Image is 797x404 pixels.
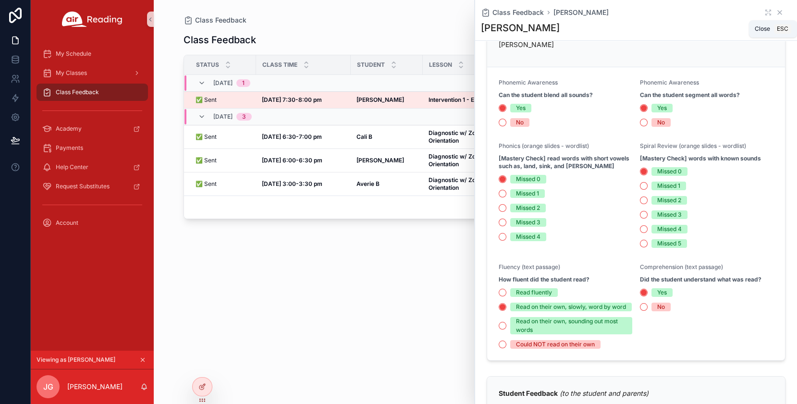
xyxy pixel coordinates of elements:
[499,389,558,397] strong: Student Feedback
[640,79,699,86] span: Phonemic Awareness
[499,39,773,49] p: [PERSON_NAME]
[499,91,593,99] strong: Can the student blend all sounds?
[184,33,256,47] h1: Class Feedback
[37,120,148,137] a: Academy
[560,389,649,397] em: (to the student and parents)
[31,38,154,244] div: scrollable content
[755,25,770,33] span: Close
[356,133,417,141] a: Cali B
[43,381,53,392] span: JG
[429,61,452,69] span: Lesson
[640,155,761,162] strong: [Mastery Check] words with known sounds
[499,263,560,270] span: Fluency (text passage)
[492,8,544,17] span: Class Feedback
[553,8,609,17] a: [PERSON_NAME]
[56,88,99,96] span: Class Feedback
[516,218,540,227] div: Missed 3
[262,157,345,164] a: [DATE] 6:00-6:30 pm
[516,317,626,334] div: Read on their own, sounding out most words
[356,157,404,164] strong: [PERSON_NAME]
[196,157,250,164] a: ✅ Sent
[62,12,123,27] img: App logo
[481,21,560,35] h1: [PERSON_NAME]
[499,142,589,149] span: Phonics (orange slides - wordlist)
[356,96,417,104] a: [PERSON_NAME]
[262,96,322,103] strong: [DATE] 7:30-8:00 pm
[657,288,667,297] div: Yes
[37,64,148,82] a: My Classes
[37,178,148,195] a: Request Substitutes
[196,180,250,188] a: ✅ Sent
[213,79,233,87] span: [DATE]
[516,233,540,241] div: Missed 4
[37,139,148,157] a: Payments
[196,133,250,141] a: ✅ Sent
[56,144,83,152] span: Payments
[56,219,78,227] span: Account
[184,15,246,25] a: Class Feedback
[657,104,667,112] div: Yes
[657,225,682,233] div: Missed 4
[657,118,665,127] div: No
[196,96,250,104] a: ✅ Sent
[657,303,665,311] div: No
[56,50,91,58] span: My Schedule
[242,79,245,87] div: 1
[429,96,506,104] a: Intervention 1 - Ext.-21
[429,129,486,144] strong: Diagnostic w/ Zoom Orientation
[356,157,417,164] a: [PERSON_NAME]
[56,163,88,171] span: Help Center
[196,157,217,164] span: ✅ Sent
[262,96,345,104] a: [DATE] 7:30-8:00 pm
[516,204,540,212] div: Missed 2
[37,214,148,232] a: Account
[657,210,682,219] div: Missed 3
[262,61,297,69] span: Class Time
[640,142,746,149] span: Spiral Review (orange slides - wordlist)
[56,183,110,190] span: Request Substitutes
[640,91,740,99] strong: Can the student segment all words?
[516,175,540,184] div: Missed 0
[262,133,322,140] strong: [DATE] 6:30-7:00 pm
[481,8,544,17] a: Class Feedback
[775,25,790,33] span: Esc
[516,118,524,127] div: No
[429,153,486,168] strong: Diagnostic w/ Zoom Orientation
[56,125,82,133] span: Academy
[242,113,246,121] div: 3
[516,340,595,349] div: Could NOT read on their own
[657,239,681,248] div: Missed 5
[262,180,345,188] a: [DATE] 3:00-3:30 pm
[67,382,123,392] p: [PERSON_NAME]
[196,61,219,69] span: Status
[516,303,626,311] div: Read on their own, slowly, word by word
[356,96,404,103] strong: [PERSON_NAME]
[37,45,148,62] a: My Schedule
[37,356,115,364] span: Viewing as [PERSON_NAME]
[262,180,322,187] strong: [DATE] 3:00-3:30 pm
[429,153,506,168] a: Diagnostic w/ Zoom Orientation
[195,15,246,25] span: Class Feedback
[37,84,148,101] a: Class Feedback
[262,157,322,164] strong: [DATE] 6:00-6:30 pm
[196,96,217,104] span: ✅ Sent
[640,263,723,270] span: Comprehension (text passage)
[196,180,217,188] span: ✅ Sent
[429,176,506,192] a: Diagnostic w/ Zoom Orientation
[56,69,87,77] span: My Classes
[196,133,217,141] span: ✅ Sent
[213,113,233,121] span: [DATE]
[356,133,372,140] strong: Cali B
[429,96,490,103] strong: Intervention 1 - Ext.-21
[37,159,148,176] a: Help Center
[499,79,558,86] span: Phonemic Awareness
[356,180,417,188] a: Averie B
[657,167,682,176] div: Missed 0
[499,155,632,170] strong: [Mastery Check] read words with short vowels such as, land, sink, and [PERSON_NAME]
[429,129,506,145] a: Diagnostic w/ Zoom Orientation
[429,176,486,191] strong: Diagnostic w/ Zoom Orientation
[657,196,681,205] div: Missed 2
[516,104,526,112] div: Yes
[357,61,385,69] span: Student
